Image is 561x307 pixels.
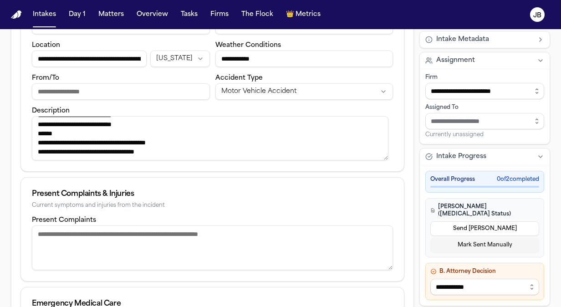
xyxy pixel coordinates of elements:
button: Intake Progress [420,148,550,165]
button: Overview [133,6,172,23]
input: Weather conditions [215,51,393,67]
span: Intake Metadata [436,35,489,44]
label: Weather Conditions [215,42,281,49]
label: Description [32,107,70,114]
button: Mark Sent Manually [430,238,539,252]
label: From/To [32,75,59,82]
label: Location [32,42,60,49]
button: Firms [207,6,232,23]
span: 0 of 2 completed [497,176,539,183]
a: Home [11,10,22,19]
input: Assign to staff member [425,113,544,129]
button: Tasks [177,6,201,23]
div: Present Complaints & Injuries [32,189,393,200]
button: Matters [95,6,127,23]
button: Assignment [420,52,550,69]
label: Present Complaints [32,217,96,224]
input: Incident location [32,51,147,67]
div: Firm [425,74,544,81]
img: Finch Logo [11,10,22,19]
textarea: Present complaints [32,225,393,270]
button: Intakes [29,6,60,23]
button: The Flock [238,6,277,23]
input: From/To destination [32,83,210,100]
div: Current symptoms and injuries from the incident [32,202,393,209]
button: Day 1 [65,6,89,23]
h4: B. Attorney Decision [430,268,539,275]
span: Assignment [436,56,475,65]
span: Intake Progress [436,152,486,161]
span: Currently unassigned [425,131,484,138]
textarea: Incident description [32,116,388,160]
span: Overall Progress [430,176,475,183]
button: Incident state [150,51,209,67]
input: Select firm [425,83,544,99]
label: Accident Type [215,75,263,82]
h4: [PERSON_NAME] ([MEDICAL_DATA] Status) [430,203,539,218]
button: crownMetrics [282,6,324,23]
button: Intake Metadata [420,31,550,48]
button: Send [PERSON_NAME] [430,221,539,236]
div: Assigned To [425,104,544,111]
